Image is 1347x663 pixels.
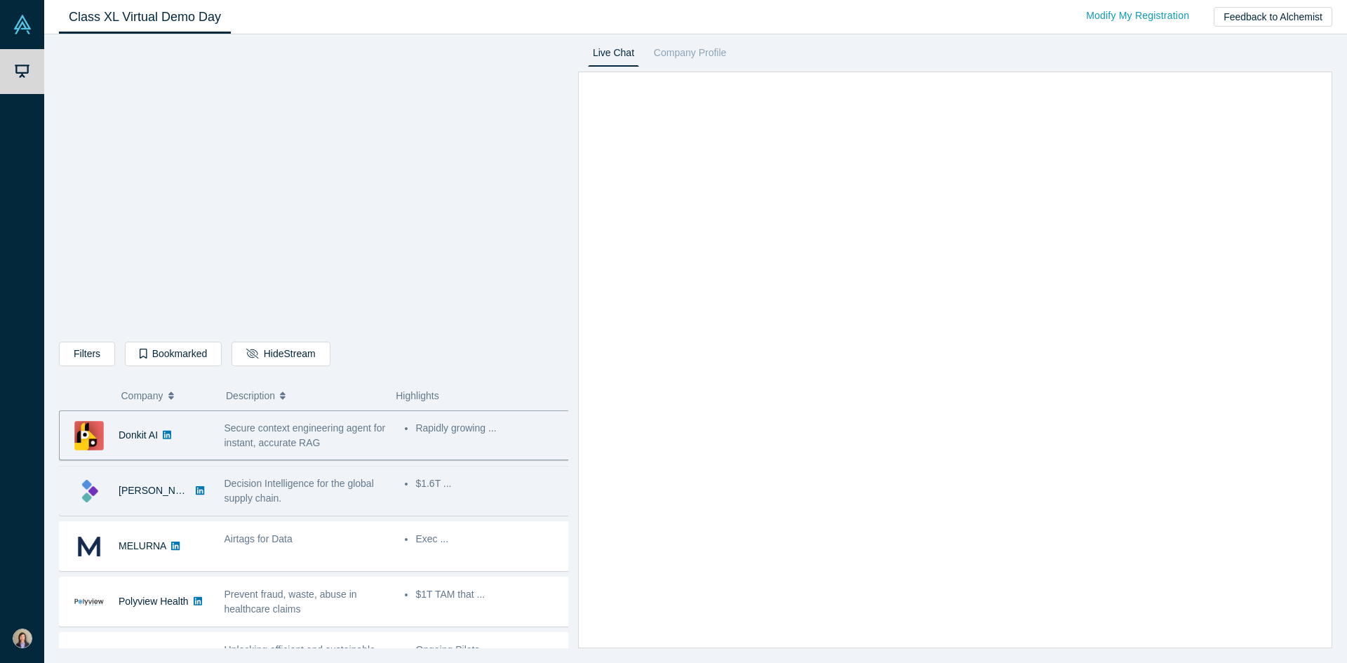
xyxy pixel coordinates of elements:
[224,533,293,544] span: Airtags for Data
[224,422,386,448] span: Secure context engineering agent for instant, accurate RAG
[121,381,163,410] span: Company
[125,342,222,366] button: Bookmarked
[224,589,357,615] span: Prevent fraud, waste, abuse in healthcare claims
[588,44,639,67] a: Live Chat
[60,46,568,331] iframe: Alchemist Class XL Demo Day: Vault
[226,381,381,410] button: Description
[396,390,438,401] span: Highlights
[59,342,115,366] button: Filters
[1214,7,1332,27] button: Feedback to Alchemist
[224,478,374,504] span: Decision Intelligence for the global supply chain.
[59,1,231,34] a: Class XL Virtual Demo Day
[74,476,104,506] img: Kimaru AI's Logo
[119,540,166,551] a: MELURNA
[121,381,212,410] button: Company
[415,532,570,547] li: Exec ...
[74,532,104,561] img: MELURNA's Logo
[74,587,104,617] img: Polyview Health's Logo
[579,72,1332,648] iframe: LiveChat
[13,629,32,648] img: Yu Wen Chen's Account
[232,342,330,366] button: HideStream
[415,421,570,436] li: Rapidly growing ...
[1071,4,1204,28] a: Modify My Registration
[649,44,731,67] a: Company Profile
[119,596,189,607] a: Polyview Health
[119,485,199,496] a: [PERSON_NAME]
[415,476,570,491] li: $1.6T ...
[119,429,158,441] a: Donkit AI
[415,643,570,657] li: Ongoing Pilots ...
[226,381,275,410] span: Description
[13,15,32,34] img: Alchemist Vault Logo
[74,421,104,450] img: Donkit AI's Logo
[415,587,570,602] li: $1T TAM that ...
